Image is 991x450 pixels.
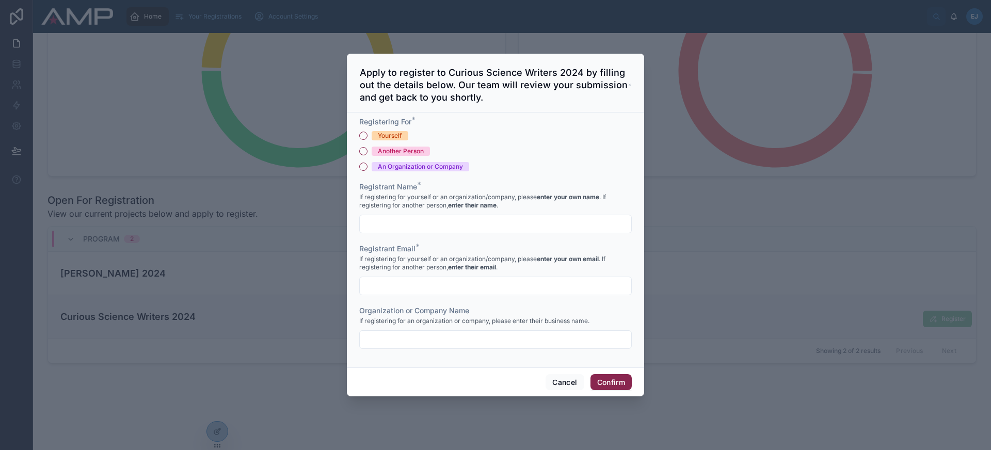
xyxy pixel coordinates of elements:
div: An Organization or Company [378,162,463,171]
span: Registering For [359,117,411,126]
h3: Apply to register to Curious Science Writers 2024 by filling out the details below. Our team will... [360,67,628,104]
span: If registering for yourself or an organization/company, please . If registering for another perso... [359,255,632,271]
span: Registrant Name [359,182,417,191]
strong: enter your own name [537,193,599,201]
div: Yourself [378,131,402,140]
strong: enter their name [448,201,497,209]
span: Registrant Email [359,244,415,253]
span: Organization or Company Name [359,306,469,315]
strong: enter their email [448,263,496,271]
button: Cancel [546,374,584,391]
span: If registering for an organization or company, please enter their business name. [359,317,589,325]
span: If registering for yourself or an organization/company, please . If registering for another perso... [359,193,632,210]
div: Another Person [378,147,424,156]
button: Confirm [590,374,632,391]
strong: enter your own email [537,255,599,263]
